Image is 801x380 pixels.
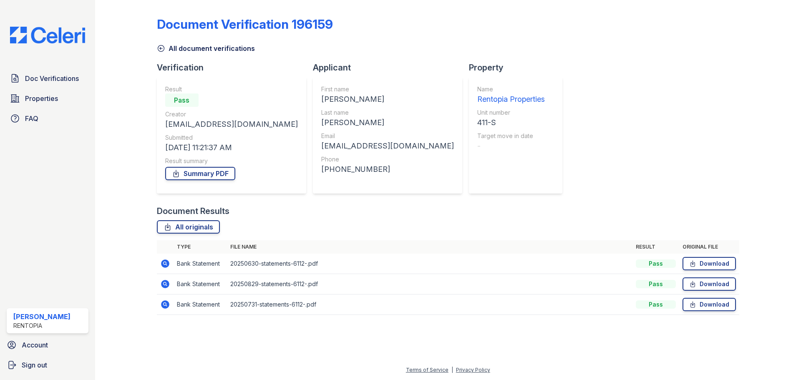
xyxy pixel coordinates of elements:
a: Privacy Policy [456,367,490,373]
a: Doc Verifications [7,70,88,87]
img: CE_Logo_Blue-a8612792a0a2168367f1c8372b55b34899dd931a85d93a1a3d3e32e68fde9ad4.png [3,27,92,43]
td: 20250829-statements-6112-.pdf [227,274,632,294]
th: Result [632,240,679,254]
div: [PERSON_NAME] [321,117,454,128]
div: Email [321,132,454,140]
div: Rentopia Properties [477,93,545,105]
div: [EMAIL_ADDRESS][DOMAIN_NAME] [321,140,454,152]
a: Download [683,277,736,291]
div: Document Verification 196159 [157,17,333,32]
div: Pass [636,280,676,288]
div: - [477,140,545,152]
div: Rentopia [13,322,71,330]
div: Verification [157,62,313,73]
td: 20250731-statements-6112-.pdf [227,294,632,315]
th: Original file [679,240,739,254]
span: Doc Verifications [25,73,79,83]
div: Last name [321,108,454,117]
div: [PHONE_NUMBER] [321,164,454,175]
span: FAQ [25,113,38,123]
a: Properties [7,90,88,107]
div: Document Results [157,205,229,217]
td: Bank Statement [174,294,227,315]
div: Name [477,85,545,93]
a: All originals [157,220,220,234]
div: Pass [636,300,676,309]
div: Creator [165,110,298,118]
a: Summary PDF [165,167,235,180]
div: First name [321,85,454,93]
span: Sign out [22,360,47,370]
div: Applicant [313,62,469,73]
div: Result [165,85,298,93]
td: Bank Statement [174,254,227,274]
div: 411-S [477,117,545,128]
a: Download [683,298,736,311]
div: Pass [165,93,199,107]
div: | [451,367,453,373]
a: All document verifications [157,43,255,53]
td: 20250630-statements-6112-.pdf [227,254,632,274]
div: Target move in date [477,132,545,140]
a: Download [683,257,736,270]
a: Terms of Service [406,367,448,373]
div: Unit number [477,108,545,117]
div: Property [469,62,569,73]
div: [PERSON_NAME] [321,93,454,105]
div: Submitted [165,133,298,142]
a: Sign out [3,357,92,373]
div: Pass [636,259,676,268]
div: Result summary [165,157,298,165]
div: Phone [321,155,454,164]
div: [DATE] 11:21:37 AM [165,142,298,154]
span: Account [22,340,48,350]
div: [EMAIL_ADDRESS][DOMAIN_NAME] [165,118,298,130]
a: Name Rentopia Properties [477,85,545,105]
div: [PERSON_NAME] [13,312,71,322]
th: Type [174,240,227,254]
th: File name [227,240,632,254]
span: Properties [25,93,58,103]
td: Bank Statement [174,274,227,294]
a: Account [3,337,92,353]
a: FAQ [7,110,88,127]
